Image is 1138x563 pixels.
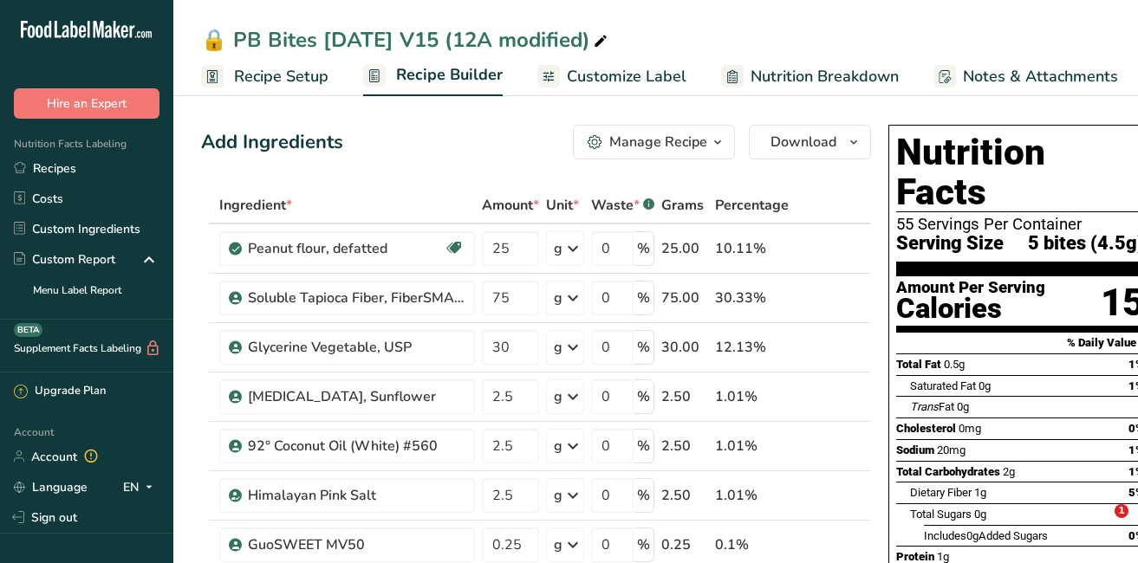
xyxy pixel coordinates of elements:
[896,465,1000,478] span: Total Carbohydrates
[201,57,328,96] a: Recipe Setup
[715,238,789,259] div: 10.11%
[661,337,708,358] div: 30.00
[715,337,789,358] div: 12.13%
[957,400,969,413] span: 0g
[554,485,562,506] div: g
[1115,504,1128,518] span: 1
[248,288,465,308] div: Soluble Tapioca Fiber, FiberSMART TS90
[910,486,972,499] span: Dietary Fiber
[591,195,654,216] div: Waste
[896,358,941,371] span: Total Fat
[751,65,899,88] span: Nutrition Breakdown
[14,88,159,119] button: Hire an Expert
[123,476,159,497] div: EN
[14,323,42,337] div: BETA
[554,288,562,308] div: g
[248,485,465,506] div: Himalayan Pink Salt
[966,529,979,542] span: 0g
[661,534,708,555] div: 0.25
[1079,504,1121,546] iframe: Intercom live chat
[661,386,708,407] div: 2.50
[248,436,465,456] div: 92° Coconut Oil (White) #560
[546,195,579,216] span: Unit
[963,65,1118,88] span: Notes & Attachments
[715,195,789,216] span: Percentage
[715,288,789,308] div: 30.33%
[248,534,465,555] div: GuoSWEET MV50
[979,379,991,392] span: 0g
[14,472,88,502] a: Language
[910,508,972,521] span: Total Sugars
[896,296,1045,321] div: Calories
[396,63,503,87] span: Recipe Builder
[363,55,503,97] a: Recipe Builder
[201,24,611,55] div: 🔒 PB Bites [DATE] V15 (12A modified)
[554,386,562,407] div: g
[974,486,986,499] span: 1g
[959,422,981,435] span: 0mg
[609,132,707,152] div: Manage Recipe
[248,386,465,407] div: [MEDICAL_DATA], Sunflower
[715,485,789,506] div: 1.01%
[661,195,704,216] span: Grams
[567,65,686,88] span: Customize Label
[14,250,115,269] div: Custom Report
[721,57,899,96] a: Nutrition Breakdown
[248,337,465,358] div: Glycerine Vegetable, USP
[974,508,986,521] span: 0g
[896,550,934,563] span: Protein
[554,534,562,555] div: g
[896,422,956,435] span: Cholesterol
[661,238,708,259] div: 25.00
[1003,465,1015,478] span: 2g
[715,436,789,456] div: 1.01%
[896,443,934,456] span: Sodium
[749,125,871,159] button: Download
[234,65,328,88] span: Recipe Setup
[661,288,708,308] div: 75.00
[537,57,686,96] a: Customize Label
[910,400,954,413] span: Fat
[554,436,562,456] div: g
[554,238,562,259] div: g
[924,529,1048,542] span: Includes Added Sugars
[219,195,292,216] span: Ingredient
[661,436,708,456] div: 2.50
[896,280,1045,296] div: Amount Per Serving
[573,125,735,159] button: Manage Recipe
[933,57,1118,96] a: Notes & Attachments
[910,400,939,413] i: Trans
[715,386,789,407] div: 1.01%
[771,132,836,152] span: Download
[482,195,539,216] span: Amount
[661,485,708,506] div: 2.50
[944,358,965,371] span: 0.5g
[896,233,1004,255] span: Serving Size
[937,443,966,456] span: 20mg
[248,238,444,259] div: Peanut flour, defatted
[14,383,106,400] div: Upgrade Plan
[715,534,789,555] div: 0.1%
[910,379,976,392] span: Saturated Fat
[554,337,562,358] div: g
[937,550,949,563] span: 1g
[201,128,343,157] div: Add Ingredients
